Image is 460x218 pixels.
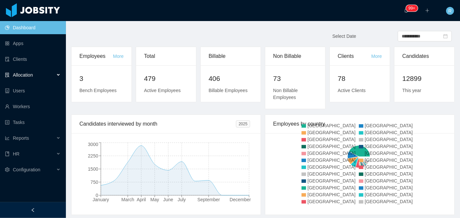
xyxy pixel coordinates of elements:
[273,73,317,84] h2: 73
[307,171,356,177] span: [GEOGRAPHIC_DATA]
[365,157,413,163] span: [GEOGRAPHIC_DATA]
[338,47,371,65] div: Clients
[121,197,134,202] tspan: March
[443,34,448,38] i: icon: calendar
[88,142,98,147] tspan: 3000
[178,197,186,202] tspan: July
[13,151,19,157] span: HR
[307,137,356,142] span: [GEOGRAPHIC_DATA]
[307,144,356,149] span: [GEOGRAPHIC_DATA]
[79,73,124,84] h2: 3
[5,21,61,34] a: icon: pie-chartDashboard
[402,88,421,93] span: This year
[371,54,382,59] a: More
[5,100,61,113] a: icon: userWorkers
[5,152,10,156] i: icon: book
[197,197,220,202] tspan: September
[307,151,356,156] span: [GEOGRAPHIC_DATA]
[137,197,146,202] tspan: April
[365,123,413,128] span: [GEOGRAPHIC_DATA]
[307,157,356,163] span: [GEOGRAPHIC_DATA]
[307,130,356,135] span: [GEOGRAPHIC_DATA]
[365,171,413,177] span: [GEOGRAPHIC_DATA]
[209,88,247,93] span: Billable Employees
[150,197,159,202] tspan: May
[365,192,413,197] span: [GEOGRAPHIC_DATA]
[79,88,117,93] span: Bench Employees
[236,120,250,128] span: 2025
[93,197,109,202] tspan: January
[88,166,98,172] tspan: 1500
[404,8,409,13] i: icon: bell
[307,192,356,197] span: [GEOGRAPHIC_DATA]
[209,73,253,84] h2: 406
[402,73,446,84] h2: 12899
[365,137,413,142] span: [GEOGRAPHIC_DATA]
[5,136,10,140] i: icon: line-chart
[273,88,298,100] span: Non Billable Employees
[163,197,173,202] tspan: June
[13,72,33,78] span: Allocation
[113,54,124,59] a: More
[273,115,446,133] div: Employees by country
[365,178,413,183] span: [GEOGRAPHIC_DATA]
[5,53,61,66] a: icon: auditClients
[338,88,366,93] span: Active Clients
[144,88,181,93] span: Active Employees
[402,47,446,65] div: Candidates
[5,73,10,77] i: icon: solution
[5,167,10,172] i: icon: setting
[307,123,356,128] span: [GEOGRAPHIC_DATA]
[332,34,356,39] span: Select Date
[448,7,452,15] span: R
[365,164,413,170] span: [GEOGRAPHIC_DATA]
[365,199,413,204] span: [GEOGRAPHIC_DATA]
[273,47,317,65] div: Non Billable
[79,47,113,65] div: Employees
[144,47,188,65] div: Total
[96,193,98,198] tspan: 0
[307,185,356,190] span: [GEOGRAPHIC_DATA]
[79,115,236,133] div: Candidates interviewed by month
[144,73,188,84] h2: 479
[307,178,356,183] span: [GEOGRAPHIC_DATA]
[5,37,61,50] a: icon: appstoreApps
[307,164,356,170] span: [GEOGRAPHIC_DATA]
[5,84,61,97] a: icon: robotUsers
[91,180,99,185] tspan: 750
[338,73,382,84] h2: 78
[365,130,413,135] span: [GEOGRAPHIC_DATA]
[230,197,251,202] tspan: December
[406,5,418,12] sup: 248
[88,153,98,158] tspan: 2250
[13,167,40,172] span: Configuration
[365,151,413,156] span: [GEOGRAPHIC_DATA]
[209,47,253,65] div: Billable
[365,144,413,149] span: [GEOGRAPHIC_DATA]
[307,199,356,204] span: [GEOGRAPHIC_DATA]
[5,116,61,129] a: icon: profileTasks
[13,135,29,141] span: Reports
[425,8,430,13] i: icon: plus
[365,185,413,190] span: [GEOGRAPHIC_DATA]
